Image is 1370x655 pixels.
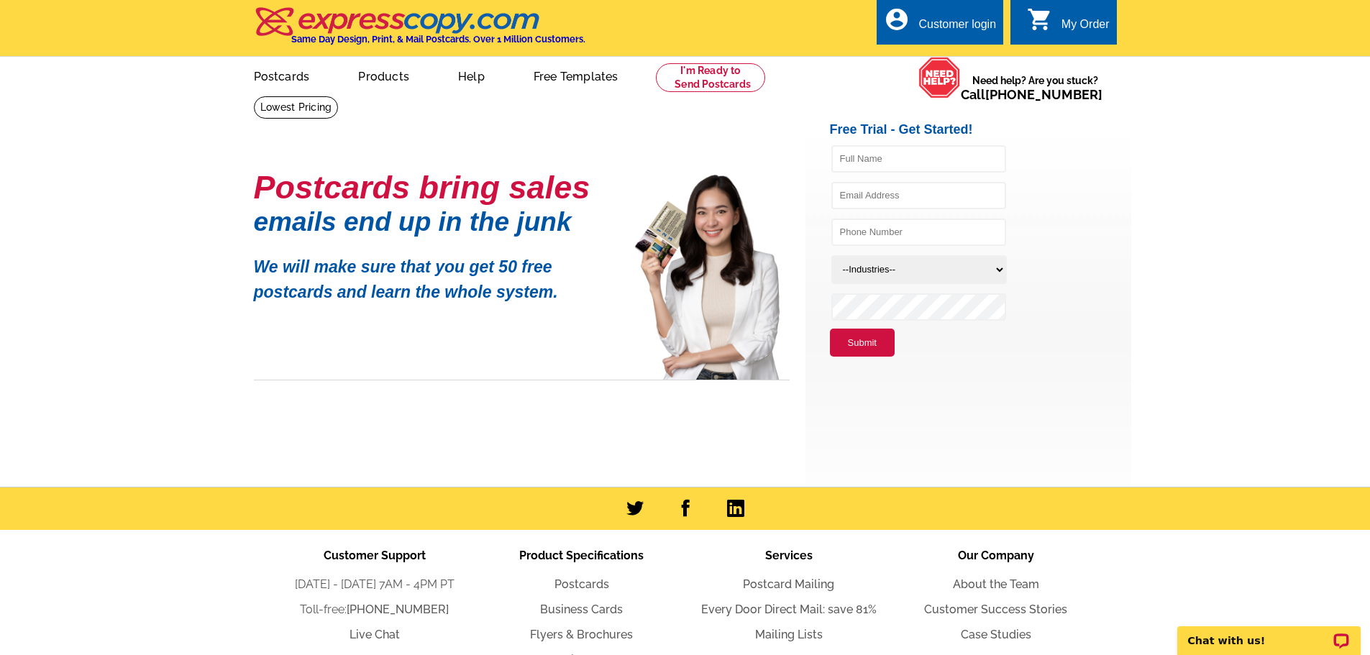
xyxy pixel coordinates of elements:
[918,57,961,99] img: help
[350,628,400,641] a: Live Chat
[324,549,426,562] span: Customer Support
[884,16,996,34] a: account_circle Customer login
[958,549,1034,562] span: Our Company
[540,603,623,616] a: Business Cards
[519,549,644,562] span: Product Specifications
[291,34,585,45] h4: Same Day Design, Print, & Mail Postcards. Over 1 Million Customers.
[961,73,1110,102] span: Need help? Are you stuck?
[231,58,333,92] a: Postcards
[918,18,996,38] div: Customer login
[830,329,895,357] button: Submit
[254,17,585,45] a: Same Day Design, Print, & Mail Postcards. Over 1 Million Customers.
[701,603,877,616] a: Every Door Direct Mail: save 81%
[254,175,613,200] h1: Postcards bring sales
[1027,6,1053,32] i: shopping_cart
[254,214,613,229] h1: emails end up in the junk
[755,628,823,641] a: Mailing Lists
[743,577,834,591] a: Postcard Mailing
[254,244,613,304] p: We will make sure that you get 50 free postcards and learn the whole system.
[831,182,1006,209] input: Email Address
[271,601,478,618] li: Toll-free:
[554,577,609,591] a: Postcards
[924,603,1067,616] a: Customer Success Stories
[884,6,910,32] i: account_circle
[831,145,1006,173] input: Full Name
[953,577,1039,591] a: About the Team
[830,122,1131,138] h2: Free Trial - Get Started!
[765,549,813,562] span: Services
[1061,18,1110,38] div: My Order
[961,628,1031,641] a: Case Studies
[1027,16,1110,34] a: shopping_cart My Order
[961,87,1102,102] span: Call
[335,58,432,92] a: Products
[435,58,508,92] a: Help
[530,628,633,641] a: Flyers & Brochures
[985,87,1102,102] a: [PHONE_NUMBER]
[1168,610,1370,655] iframe: LiveChat chat widget
[511,58,641,92] a: Free Templates
[831,219,1006,246] input: Phone Number
[271,576,478,593] li: [DATE] - [DATE] 7AM - 4PM PT
[347,603,449,616] a: [PHONE_NUMBER]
